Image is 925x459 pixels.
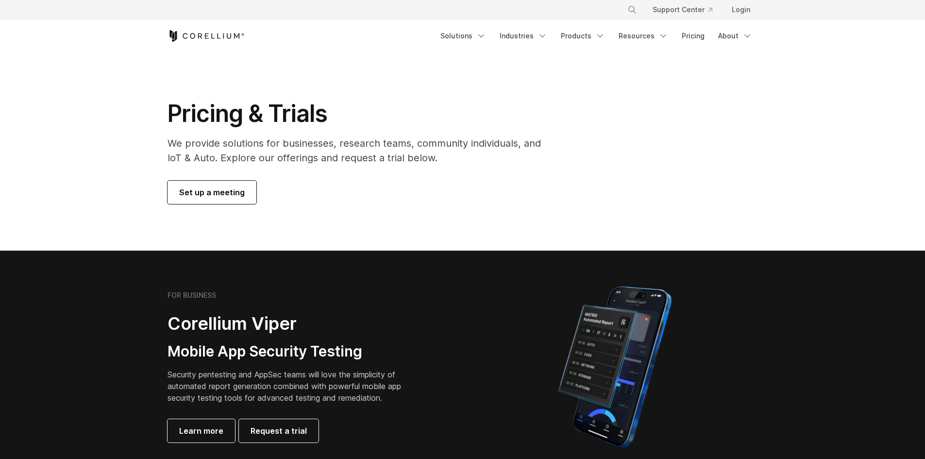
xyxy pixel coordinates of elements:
a: Login [724,1,758,18]
a: Set up a meeting [168,181,256,204]
h6: FOR BUSINESS [168,291,216,300]
a: Support Center [645,1,720,18]
h3: Mobile App Security Testing [168,342,416,361]
a: Pricing [676,27,710,45]
a: Request a trial [239,419,319,442]
a: About [712,27,758,45]
a: Corellium Home [168,30,245,42]
h1: Pricing & Trials [168,99,555,128]
button: Search [623,1,641,18]
img: Corellium MATRIX automated report on iPhone showing app vulnerability test results across securit... [542,282,688,452]
p: Security pentesting and AppSec teams will love the simplicity of automated report generation comb... [168,369,416,404]
h2: Corellium Viper [168,313,416,335]
a: Learn more [168,419,235,442]
a: Solutions [435,27,492,45]
span: Learn more [179,425,223,437]
div: Navigation Menu [435,27,758,45]
p: We provide solutions for businesses, research teams, community individuals, and IoT & Auto. Explo... [168,136,555,165]
a: Resources [613,27,674,45]
a: Industries [494,27,553,45]
span: Set up a meeting [179,187,245,198]
a: Products [555,27,611,45]
div: Navigation Menu [616,1,758,18]
span: Request a trial [251,425,307,437]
